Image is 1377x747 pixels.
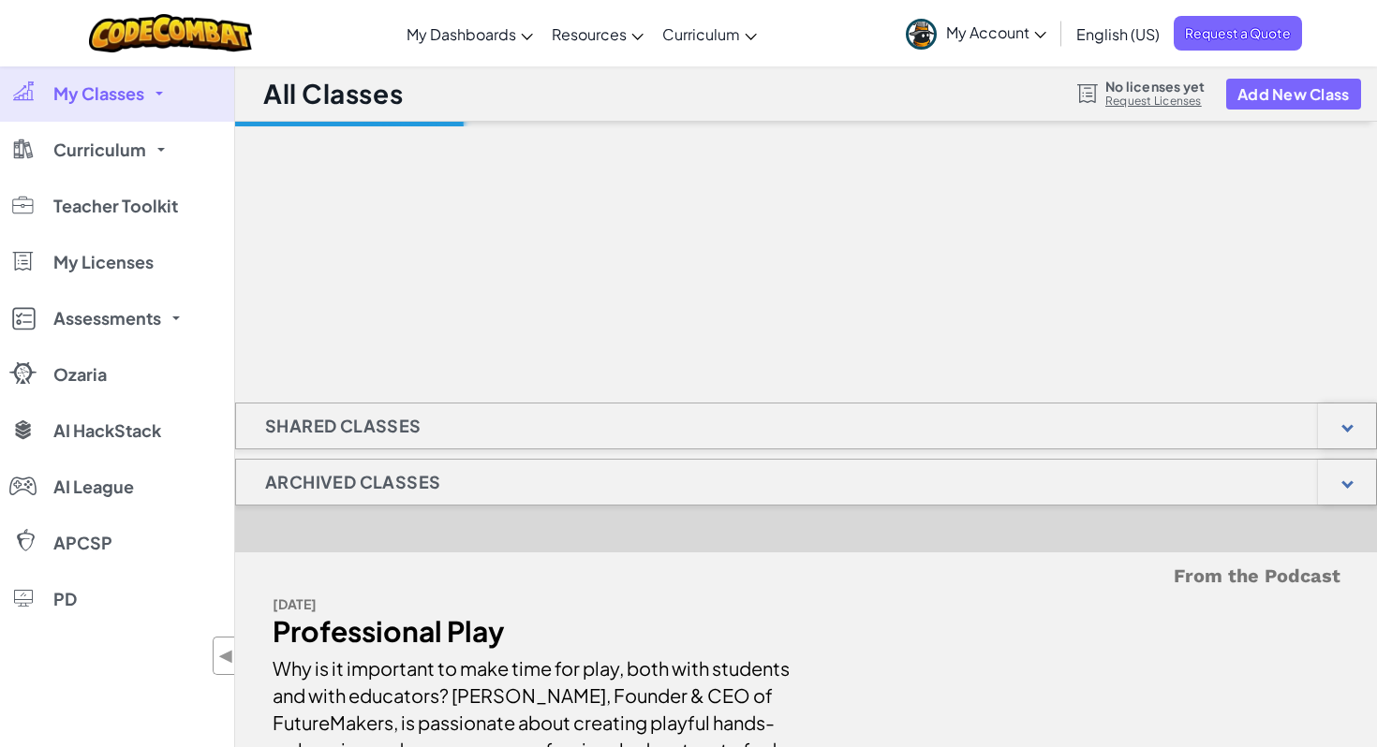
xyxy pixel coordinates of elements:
[89,14,253,52] img: CodeCombat logo
[273,618,792,645] div: Professional Play
[53,141,146,158] span: Curriculum
[53,478,134,495] span: AI League
[53,366,107,383] span: Ozaria
[273,562,1340,591] h5: From the Podcast
[1067,8,1169,59] a: English (US)
[407,24,516,44] span: My Dashboards
[542,8,653,59] a: Resources
[906,19,937,50] img: avatar
[1226,79,1361,110] button: Add New Class
[53,254,154,271] span: My Licenses
[552,24,627,44] span: Resources
[236,403,451,449] h1: Shared Classes
[53,310,161,327] span: Assessments
[946,22,1046,42] span: My Account
[1105,79,1205,94] span: No licenses yet
[53,422,161,439] span: AI HackStack
[218,642,234,669] span: ◀
[53,85,144,102] span: My Classes
[263,76,403,111] h1: All Classes
[653,8,766,59] a: Curriculum
[1076,24,1160,44] span: English (US)
[397,8,542,59] a: My Dashboards
[236,459,469,505] h1: Archived Classes
[273,591,792,618] div: [DATE]
[1174,16,1302,51] a: Request a Quote
[53,198,178,214] span: Teacher Toolkit
[662,24,740,44] span: Curriculum
[1105,94,1205,109] a: Request Licenses
[896,4,1056,63] a: My Account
